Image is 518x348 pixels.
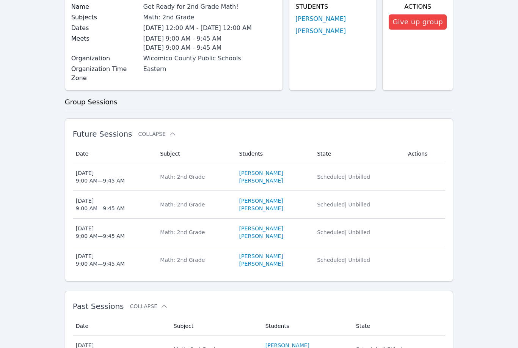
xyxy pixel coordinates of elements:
tr: [DATE]9:00 AM—9:45 AMMath: 2nd Grade[PERSON_NAME][PERSON_NAME]Scheduled| Unbilled [73,191,446,219]
div: Math: 2nd Grade [160,201,230,208]
li: [DATE] 9:00 AM - 9:45 AM [143,34,277,43]
a: [PERSON_NAME] [295,27,346,36]
span: Scheduled | Unbilled [317,202,370,208]
div: Math: 2nd Grade [143,13,277,22]
button: Collapse [138,130,176,138]
div: Math: 2nd Grade [160,256,230,264]
label: Name [71,2,139,11]
h4: Students [295,2,370,11]
th: Students [261,317,352,335]
a: [PERSON_NAME] [239,225,283,232]
span: Past Sessions [73,302,124,311]
h3: Group Sessions [65,97,454,107]
a: [PERSON_NAME] [239,205,283,212]
div: [DATE] 9:00 AM — 9:45 AM [76,252,125,268]
span: Scheduled | Unbilled [317,229,370,235]
span: Scheduled | Unbilled [317,257,370,263]
th: Date [73,145,156,163]
th: Date [73,317,169,335]
label: Organization [71,54,139,63]
a: [PERSON_NAME] [239,197,283,205]
h4: Actions [389,2,447,11]
a: [PERSON_NAME] [239,177,283,184]
span: Scheduled | Unbilled [317,174,370,180]
div: Math: 2nd Grade [160,173,230,181]
a: [PERSON_NAME] [239,232,283,240]
div: [DATE] 9:00 AM — 9:45 AM [76,169,125,184]
label: Organization Time Zone [71,65,139,83]
th: State [312,145,403,163]
span: [DATE] 12:00 AM - [DATE] 12:00 AM [143,24,252,31]
a: [PERSON_NAME] [295,14,346,24]
th: State [352,317,445,335]
th: Actions [403,145,445,163]
a: [PERSON_NAME] [239,252,283,260]
a: [PERSON_NAME] [239,169,283,177]
tr: [DATE]9:00 AM—9:45 AMMath: 2nd Grade[PERSON_NAME][PERSON_NAME]Scheduled| Unbilled [73,246,446,274]
tr: [DATE]9:00 AM—9:45 AMMath: 2nd Grade[PERSON_NAME][PERSON_NAME]Scheduled| Unbilled [73,163,446,191]
div: [DATE] 9:00 AM — 9:45 AM [76,197,125,212]
button: Give up group [389,14,447,30]
div: Get Ready for 2nd Grade Math! [143,2,277,11]
tr: [DATE]9:00 AM—9:45 AMMath: 2nd Grade[PERSON_NAME][PERSON_NAME]Scheduled| Unbilled [73,219,446,246]
div: Math: 2nd Grade [160,228,230,236]
div: [DATE] 9:00 AM — 9:45 AM [76,225,125,240]
label: Meets [71,34,139,43]
a: [PERSON_NAME] [239,260,283,268]
label: Subjects [71,13,139,22]
div: Eastern [143,65,277,74]
th: Subject [155,145,234,163]
th: Subject [169,317,261,335]
li: [DATE] 9:00 AM - 9:45 AM [143,43,277,52]
th: Students [235,145,313,163]
button: Collapse [130,302,168,310]
span: Future Sessions [73,129,132,139]
label: Dates [71,24,139,33]
div: Wicomico County Public Schools [143,54,277,63]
